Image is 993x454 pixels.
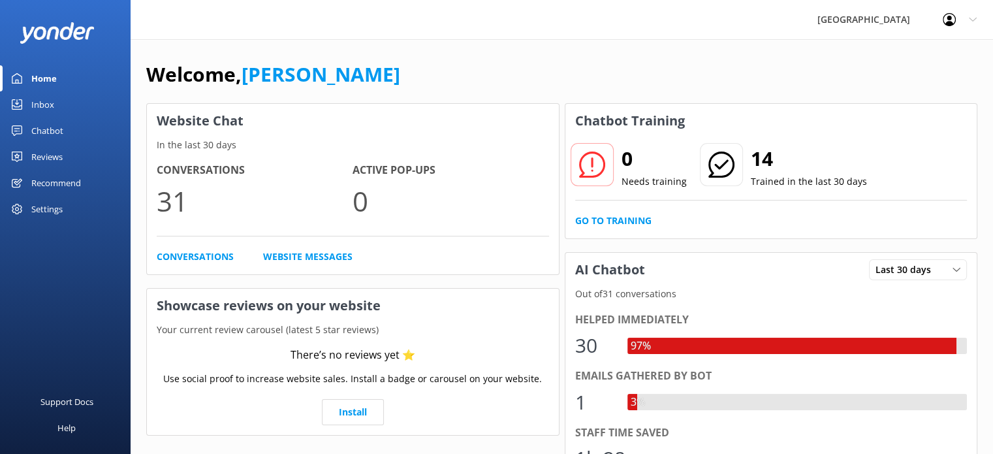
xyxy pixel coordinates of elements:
h2: 14 [751,143,867,174]
p: In the last 30 days [147,138,559,152]
div: Inbox [31,91,54,118]
div: 97% [627,338,654,355]
h3: Chatbot Training [565,104,695,138]
p: Use social proof to increase website sales. Install a badge or carousel on your website. [163,372,542,386]
p: Needs training [622,174,687,189]
div: Home [31,65,57,91]
div: Settings [31,196,63,222]
div: Staff time saved [575,425,968,442]
h2: 0 [622,143,687,174]
h4: Conversations [157,162,353,179]
a: Conversations [157,250,234,264]
div: 30 [575,330,614,361]
img: yonder-white-logo.png [20,22,95,44]
p: Trained in the last 30 days [751,174,867,189]
p: Your current review carousel (latest 5 star reviews) [147,323,559,337]
h3: Website Chat [147,104,559,138]
div: 3% [627,394,648,411]
div: 1 [575,387,614,418]
div: Helped immediately [575,312,968,329]
h4: Active Pop-ups [353,162,548,179]
h3: AI Chatbot [565,253,655,287]
p: 31 [157,179,353,223]
span: Last 30 days [875,263,939,277]
div: Help [57,415,76,441]
p: 0 [353,179,548,223]
a: Website Messages [263,250,353,264]
div: Reviews [31,144,63,170]
a: Install [322,399,384,425]
h1: Welcome, [146,59,400,90]
a: [PERSON_NAME] [242,61,400,88]
div: Recommend [31,170,81,196]
h3: Showcase reviews on your website [147,289,559,323]
div: Support Docs [40,389,93,415]
a: Go to Training [575,214,652,228]
div: Emails gathered by bot [575,368,968,385]
p: Out of 31 conversations [565,287,977,301]
div: There’s no reviews yet ⭐ [291,347,415,364]
div: Chatbot [31,118,63,144]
